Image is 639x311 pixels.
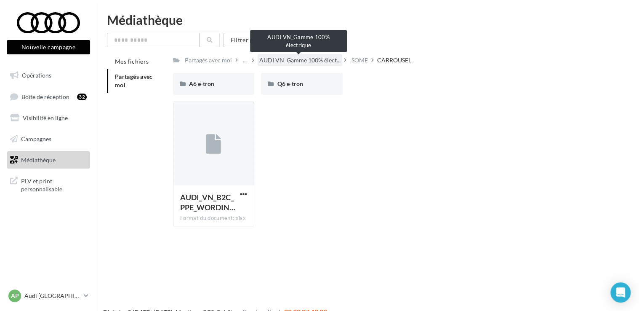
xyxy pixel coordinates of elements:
div: CARROUSEL [377,56,411,64]
div: Open Intercom Messenger [610,282,631,303]
span: Boîte de réception [21,93,69,100]
div: Médiathèque [107,13,629,26]
a: Médiathèque [5,151,92,169]
button: Filtrer par [223,33,273,47]
span: AP [11,292,19,300]
span: AUDI_VN_B2C_PPE_WORDING_SOME [180,193,235,212]
a: AP Audi [GEOGRAPHIC_DATA] 16 [7,288,90,304]
span: Opérations [22,72,51,79]
div: Partagés avec moi [185,56,232,64]
div: Format du document: xlsx [180,214,247,222]
span: Mes fichiers [115,58,149,65]
span: Visibilité en ligne [23,114,68,121]
a: Boîte de réception32 [5,88,92,106]
span: Campagnes [21,135,51,142]
span: Q6 e-tron [277,80,303,87]
span: AUDI VN_Gamme 100% élect... [259,56,341,64]
a: Visibilité en ligne [5,109,92,127]
div: AUDI VN_Gamme 100% électrique [250,30,347,52]
div: ... [241,54,248,66]
p: Audi [GEOGRAPHIC_DATA] 16 [24,292,80,300]
span: Médiathèque [21,156,56,163]
span: PLV et print personnalisable [21,175,87,193]
a: Campagnes [5,130,92,148]
span: A6 e-tron [189,80,214,87]
button: Nouvelle campagne [7,40,90,54]
a: PLV et print personnalisable [5,172,92,197]
a: Opérations [5,67,92,84]
div: SOME [351,56,368,64]
span: Partagés avec moi [115,73,153,88]
div: 32 [77,94,87,100]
